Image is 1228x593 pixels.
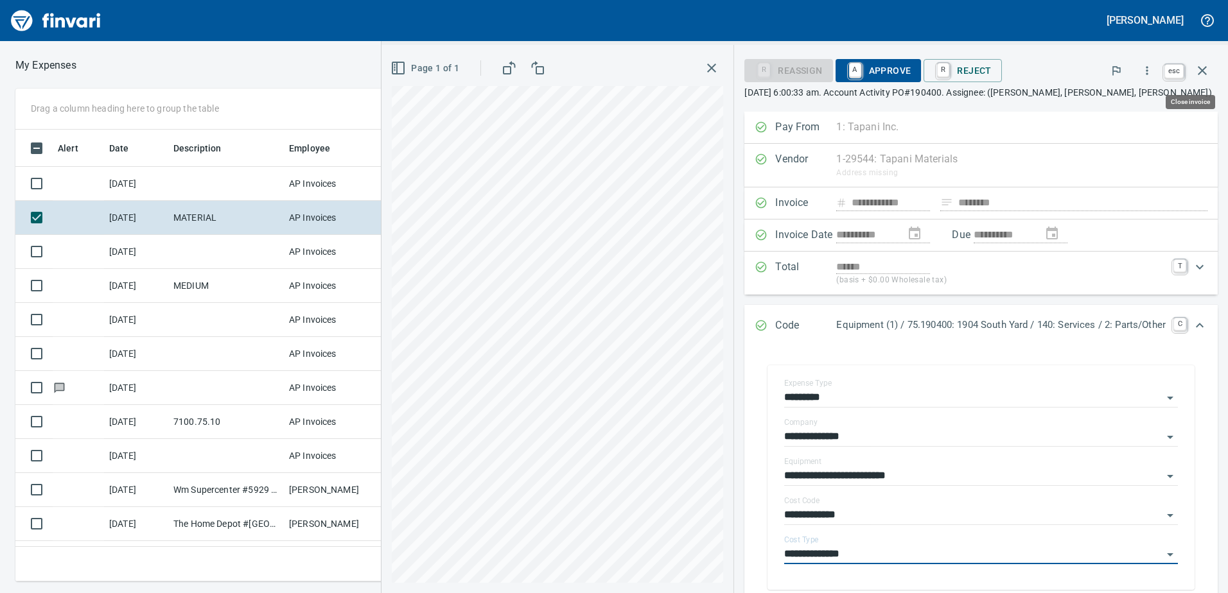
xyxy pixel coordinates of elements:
[744,305,1218,347] div: Expand
[104,405,168,439] td: [DATE]
[31,102,219,115] p: Drag a column heading here to group the table
[1173,318,1186,331] a: C
[104,337,168,371] td: [DATE]
[104,473,168,507] td: [DATE]
[744,86,1218,99] p: [DATE] 6:00:33 am. Account Activity PO#190400. Assignee: ([PERSON_NAME], [PERSON_NAME], [PERSON_N...
[284,371,380,405] td: AP Invoices
[289,141,330,156] span: Employee
[168,269,284,303] td: MEDIUM
[104,269,168,303] td: [DATE]
[284,201,380,235] td: AP Invoices
[784,458,821,465] label: Equipment
[104,303,168,337] td: [DATE]
[284,507,380,541] td: [PERSON_NAME]
[104,167,168,201] td: [DATE]
[15,58,76,73] p: My Expenses
[937,63,949,77] a: R
[15,58,76,73] nav: breadcrumb
[775,259,836,287] p: Total
[58,141,78,156] span: Alert
[775,318,836,334] p: Code
[744,64,832,75] div: Reassign
[104,371,168,405] td: [DATE]
[1161,506,1179,524] button: Open
[8,5,104,36] img: Finvari
[1103,10,1187,30] button: [PERSON_NAME]
[173,141,222,156] span: Description
[173,141,238,156] span: Description
[58,141,95,156] span: Alert
[744,252,1218,295] div: Expand
[836,274,1166,287] p: (basis + $0.00 Wholesale tax)
[1164,64,1184,78] a: esc
[1161,428,1179,446] button: Open
[284,473,380,507] td: [PERSON_NAME]
[109,141,146,156] span: Date
[836,59,922,82] button: AApprove
[168,201,284,235] td: MATERIAL
[388,56,464,80] button: Page 1 of 1
[784,536,819,544] label: Cost Type
[109,141,129,156] span: Date
[168,541,284,575] td: Wm Supercenter #5929 [GEOGRAPHIC_DATA]
[168,473,284,507] td: Wm Supercenter #5929 [GEOGRAPHIC_DATA]
[284,235,380,269] td: AP Invoices
[1161,546,1179,563] button: Open
[168,507,284,541] td: The Home Depot #[GEOGRAPHIC_DATA]
[284,439,380,473] td: AP Invoices
[104,541,168,575] td: [DATE]
[168,405,284,439] td: 7100.75.10
[53,383,66,391] span: Has messages
[836,318,1166,332] p: Equipment (1) / 75.190400: 1904 South Yard / 140: Services / 2: Parts/Other
[284,167,380,201] td: AP Invoices
[934,60,991,82] span: Reject
[849,63,861,77] a: A
[784,497,820,504] label: Cost Code
[784,418,818,426] label: Company
[104,235,168,269] td: [DATE]
[284,405,380,439] td: AP Invoices
[284,337,380,371] td: AP Invoices
[284,541,380,575] td: [PERSON_NAME]
[1102,56,1130,85] button: Flag
[1161,389,1179,407] button: Open
[1107,13,1184,27] h5: [PERSON_NAME]
[104,439,168,473] td: [DATE]
[393,60,459,76] span: Page 1 of 1
[784,379,832,387] label: Expense Type
[1161,467,1179,485] button: Open
[284,269,380,303] td: AP Invoices
[104,507,168,541] td: [DATE]
[846,60,911,82] span: Approve
[1173,259,1186,272] a: T
[284,303,380,337] td: AP Invoices
[289,141,347,156] span: Employee
[924,59,1001,82] button: RReject
[104,201,168,235] td: [DATE]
